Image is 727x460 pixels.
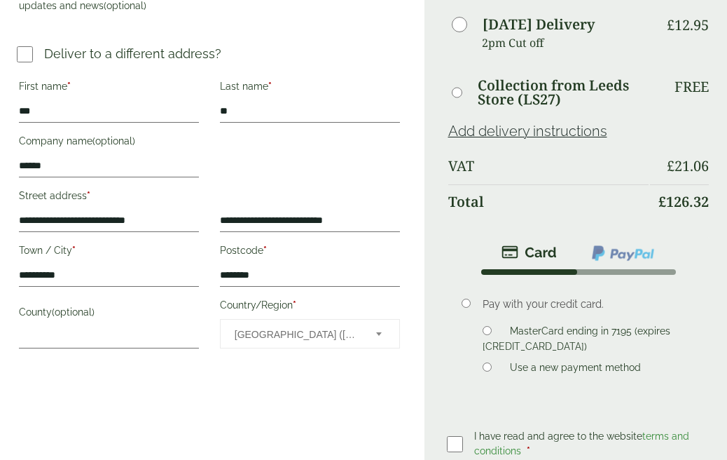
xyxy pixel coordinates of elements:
p: Deliver to a different address? [44,44,221,63]
a: Add delivery instructions [448,123,607,140]
label: Country/Region [220,295,400,319]
img: ppcp-gateway.png [590,244,656,262]
label: MasterCard ending in 7195 (expires [CREDIT_CARD_DATA]) [483,325,670,356]
span: (optional) [92,135,135,147]
label: Collection from Leeds Store (LS27) [478,79,649,107]
abbr: required [87,190,90,201]
span: Country/Region [220,319,400,349]
abbr: required [67,81,71,92]
span: (optional) [52,306,95,318]
span: £ [667,15,674,34]
th: Total [448,184,649,219]
span: £ [658,192,666,211]
span: I have read and agree to the website [474,431,689,456]
label: [DATE] Delivery [483,18,595,32]
p: 2pm Cut off [482,32,649,53]
abbr: required [527,445,530,456]
label: Town / City [19,241,199,264]
span: United Kingdom (UK) [235,320,357,349]
abbr: required [72,245,76,256]
label: County [19,302,199,326]
label: Postcode [220,241,400,264]
bdi: 12.95 [667,15,709,34]
label: Last name [220,76,400,100]
img: stripe.png [501,244,557,261]
bdi: 126.32 [658,192,709,211]
label: Company name [19,131,199,155]
span: £ [667,156,674,175]
p: Free [674,79,709,95]
label: Use a new payment method [504,362,646,377]
bdi: 21.06 [667,156,709,175]
label: Street address [19,186,199,210]
abbr: required [263,245,267,256]
abbr: required [268,81,272,92]
th: VAT [448,149,649,183]
p: Pay with your credit card. [483,297,688,312]
label: First name [19,76,199,100]
abbr: required [293,299,296,311]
